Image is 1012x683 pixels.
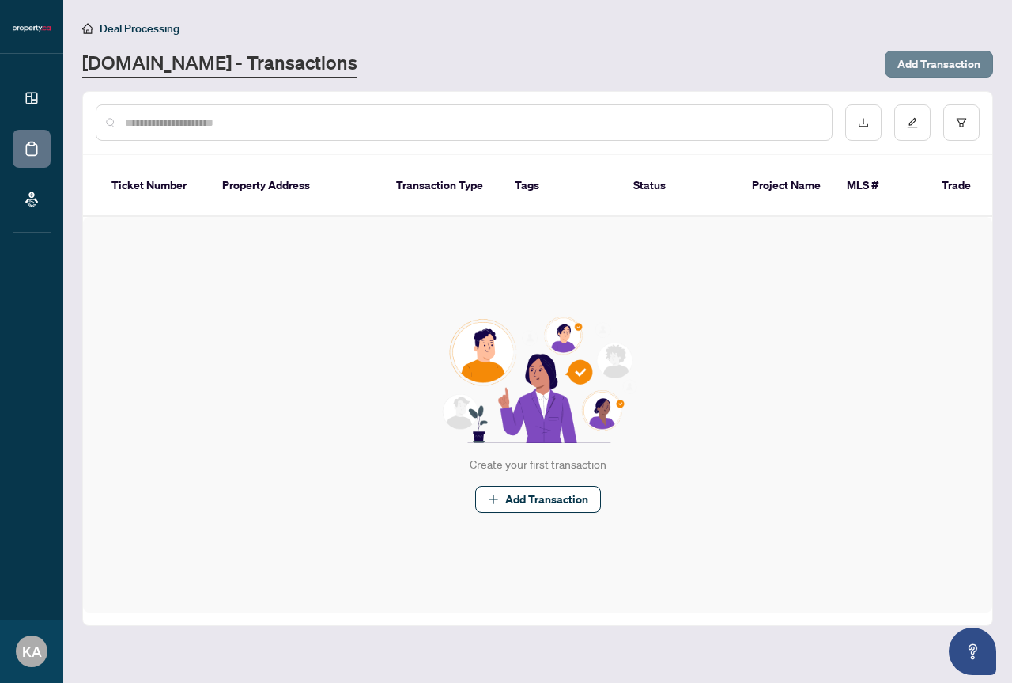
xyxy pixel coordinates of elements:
a: [DOMAIN_NAME] - Transactions [82,50,357,78]
th: Project Name [739,155,834,217]
span: download [858,117,869,128]
th: Ticket Number [99,155,210,217]
th: Property Address [210,155,383,217]
span: filter [956,117,967,128]
th: Status [621,155,739,217]
div: Create your first transaction [470,456,606,473]
button: Add Transaction [885,51,993,78]
button: Open asap [949,628,996,675]
th: Tags [502,155,621,217]
span: edit [907,117,918,128]
span: Deal Processing [100,21,179,36]
span: Add Transaction [505,487,588,512]
span: Add Transaction [897,51,980,77]
span: home [82,23,93,34]
img: logo [13,24,51,33]
th: MLS # [834,155,929,217]
img: Null State Icon [436,317,640,443]
span: plus [488,494,499,505]
button: filter [943,104,980,141]
th: Transaction Type [383,155,502,217]
button: Add Transaction [475,486,601,513]
button: download [845,104,882,141]
button: edit [894,104,931,141]
span: KA [22,640,42,662]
